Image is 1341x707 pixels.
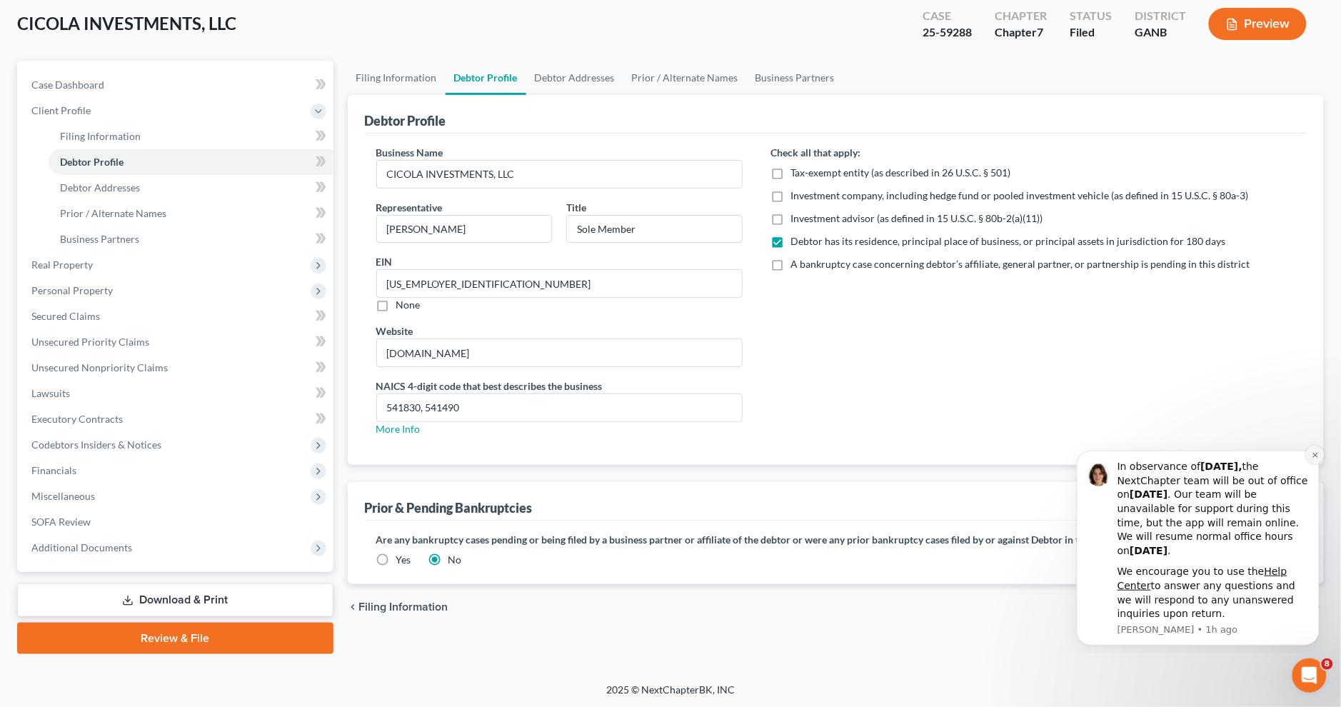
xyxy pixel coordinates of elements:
[396,553,411,567] label: Yes
[49,149,333,175] a: Debtor Profile
[31,310,100,322] span: Secured Claims
[376,145,443,160] label: Business Name
[20,406,333,432] a: Executory Contracts
[1135,24,1186,41] div: GANB
[1135,8,1186,24] div: District
[31,464,76,476] span: Financials
[60,207,166,219] span: Prior / Alternate Names
[791,189,1249,201] span: Investment company, including hedge fund or pooled investment vehicle (as defined in 15 U.S.C. § ...
[31,284,113,296] span: Personal Property
[17,623,333,654] a: Review & File
[20,329,333,355] a: Unsecured Priority Claims
[747,61,843,95] a: Business Partners
[20,72,333,98] a: Case Dashboard
[17,583,333,617] a: Download & Print
[771,145,861,160] label: Check all that apply:
[526,61,623,95] a: Debtor Addresses
[20,381,333,406] a: Lawsuits
[791,212,1043,224] span: Investment advisor (as defined in 15 U.S.C. § 80b-2(a)(11))
[377,216,552,243] input: Enter representative...
[791,235,1226,247] span: Debtor has its residence, principal place of business, or principal assets in jurisdiction for 18...
[348,601,359,613] i: chevron_left
[365,112,446,129] div: Debtor Profile
[31,336,149,348] span: Unsecured Priority Claims
[995,24,1047,41] div: Chapter
[60,156,124,168] span: Debtor Profile
[396,298,421,312] label: None
[1209,8,1307,40] button: Preview
[1055,438,1341,654] iframe: Intercom notifications message
[31,79,104,91] span: Case Dashboard
[995,8,1047,24] div: Chapter
[348,61,446,95] a: Filing Information
[31,438,161,451] span: Codebtors Insiders & Notices
[31,516,91,528] span: SOFA Review
[448,553,462,567] label: No
[60,130,141,142] span: Filing Information
[376,423,421,435] a: More Info
[377,339,742,366] input: --
[359,601,448,613] span: Filing Information
[377,394,742,421] input: XXXX
[377,161,742,188] input: Enter name...
[446,61,526,95] a: Debtor Profile
[31,490,95,502] span: Miscellaneous
[376,254,393,269] label: EIN
[49,201,333,226] a: Prior / Alternate Names
[17,13,236,34] span: CICOLA INVESTMENTS, LLC
[31,104,91,116] span: Client Profile
[567,216,742,243] input: Enter title...
[49,226,333,252] a: Business Partners
[31,413,123,425] span: Executory Contracts
[20,509,333,535] a: SOFA Review
[20,355,333,381] a: Unsecured Nonpriority Claims
[923,8,972,24] div: Case
[31,361,168,373] span: Unsecured Nonpriority Claims
[377,270,742,297] input: --
[31,259,93,271] span: Real Property
[376,378,603,393] label: NAICS 4-digit code that best describes the business
[49,175,333,201] a: Debtor Addresses
[1070,24,1112,41] div: Filed
[60,233,139,245] span: Business Partners
[566,200,586,215] label: Title
[1322,658,1333,670] span: 8
[31,541,132,553] span: Additional Documents
[365,499,533,516] div: Prior & Pending Bankruptcies
[49,124,333,149] a: Filing Information
[623,61,747,95] a: Prior / Alternate Names
[1037,25,1043,39] span: 7
[348,601,448,613] button: chevron_left Filing Information
[1070,8,1112,24] div: Status
[31,387,70,399] span: Lawsuits
[923,24,972,41] div: 25-59288
[376,324,413,339] label: Website
[376,532,1296,547] label: Are any bankruptcy cases pending or being filed by a business partner or affiliate of the debtor ...
[60,181,140,194] span: Debtor Addresses
[376,200,443,215] label: Representative
[791,258,1250,270] span: A bankruptcy case concerning debtor’s affiliate, general partner, or partnership is pending in th...
[1292,658,1327,693] iframe: Intercom live chat
[20,304,333,329] a: Secured Claims
[791,166,1011,179] span: Tax-exempt entity (as described in 26 U.S.C. § 501)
